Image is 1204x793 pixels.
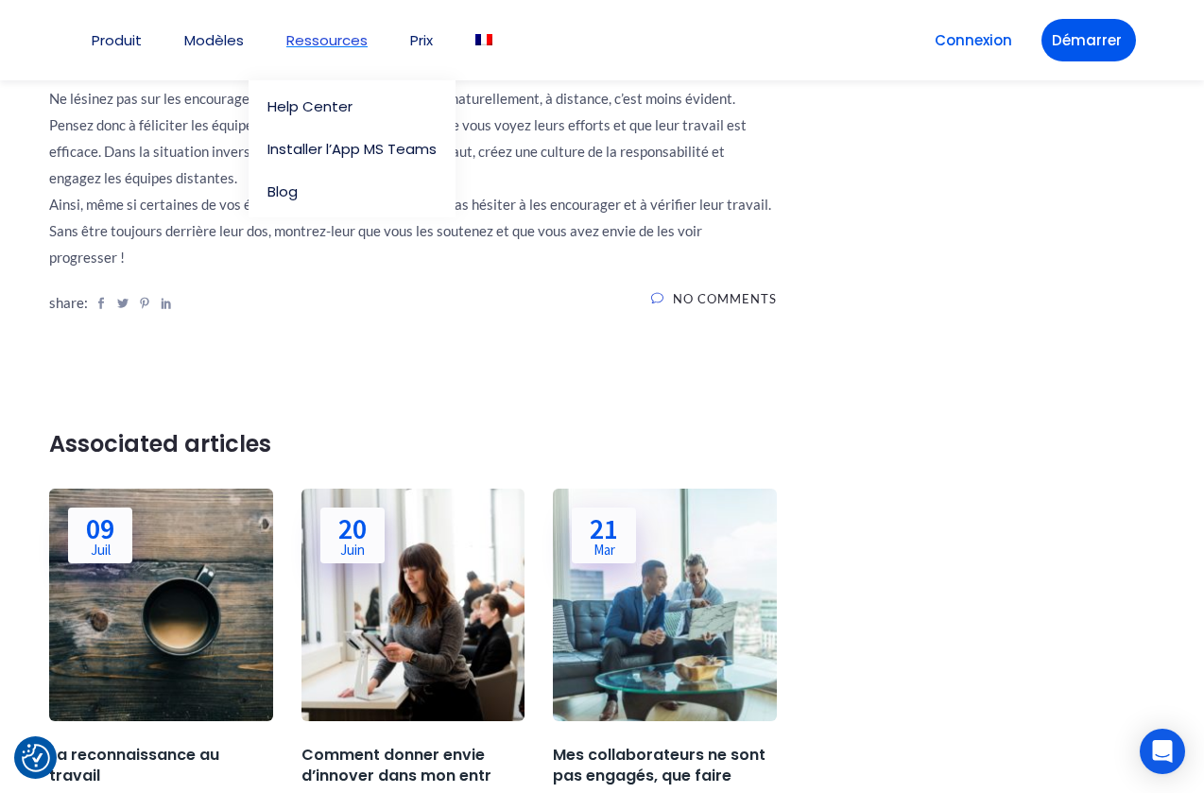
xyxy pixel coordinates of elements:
[1041,19,1136,61] a: Démarrer
[49,427,777,460] h2: Associated articles
[301,745,525,786] a: Comment donner envie d’innover dans mon entr
[553,745,777,786] a: Mes collaborateurs ne sont pas engagés, que faire
[267,184,446,198] a: Blog
[184,33,244,47] a: Modèles
[49,745,273,786] a: La reconnaissance au travail
[475,34,492,45] img: Français
[86,543,114,557] span: Juil
[924,19,1023,61] a: Connexion
[49,85,777,270] p: Ne lésinez pas sur les encouragements ! En direct, ils se font plus naturellement, à distance, c’...
[267,99,446,113] a: Help Center
[410,33,433,47] a: Prix
[86,514,114,557] h2: 09
[92,33,142,47] a: Produit
[22,744,50,772] img: Revisit consent button
[286,33,368,47] a: Ressources
[651,289,777,333] a: No Comments
[22,744,50,772] button: Consent Preferences
[590,543,618,557] span: Mar
[49,289,172,333] div: share:
[590,514,618,557] h2: 21
[49,196,771,266] strong: Ainsi, même si certaines de vos équipes sont éloignées, il ne faut pas hésiter à les encourager e...
[1140,729,1185,774] div: Open Intercom Messenger
[338,543,367,557] span: Juin
[338,514,367,557] h2: 20
[267,142,437,156] a: Installer l’App MS Teams
[673,291,777,306] span: No Comments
